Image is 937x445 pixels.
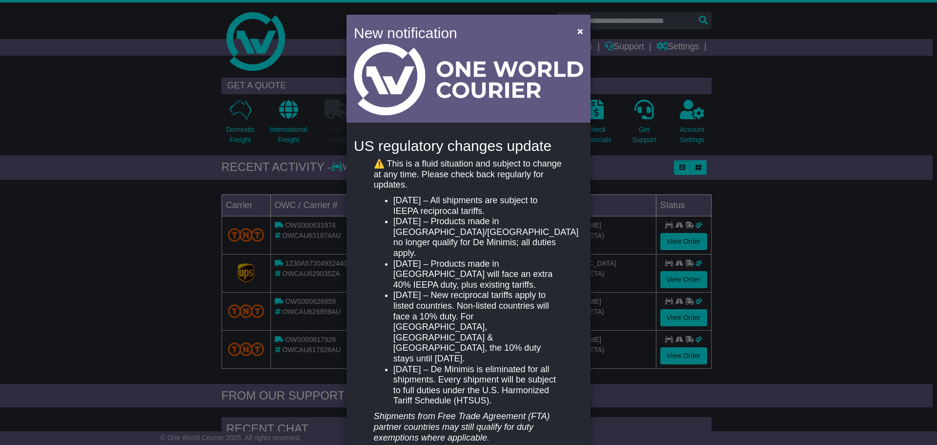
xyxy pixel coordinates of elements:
[577,25,583,37] span: ×
[354,22,563,44] h4: New notification
[374,159,563,191] p: ⚠️ This is a fluid situation and subject to change at any time. Please check back regularly for u...
[393,364,563,406] li: [DATE] – De Minimis is eliminated for all shipments. Every shipment will be subject to full dutie...
[374,411,550,442] em: Shipments from Free Trade Agreement (FTA) partner countries may still qualify for duty exemptions...
[354,44,583,115] img: Light
[393,216,563,258] li: [DATE] – Products made in [GEOGRAPHIC_DATA]/[GEOGRAPHIC_DATA] no longer qualify for De Minimis; a...
[393,259,563,291] li: [DATE] – Products made in [GEOGRAPHIC_DATA] will face an extra 40% IEEPA duty, plus existing tari...
[354,138,583,154] h4: US regulatory changes update
[393,290,563,364] li: [DATE] – New reciprocal tariffs apply to listed countries. Non-listed countries will face a 10% d...
[572,21,588,41] button: Close
[393,195,563,216] li: [DATE] – All shipments are subject to IEEPA reciprocal tariffs.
